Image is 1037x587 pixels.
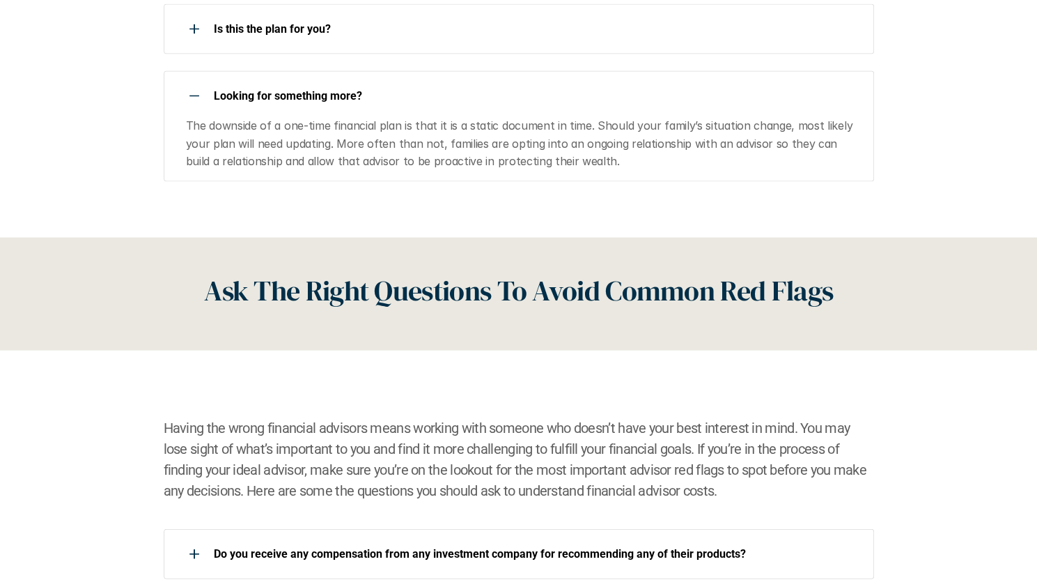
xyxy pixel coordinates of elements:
[164,418,874,501] h2: Having the wrong financial advisors means working with someone who doesn’t have your best interes...
[186,117,857,171] p: The downside of a one-time financial plan is that it is a static document in time. Should your fa...
[214,89,856,102] p: Looking for something more?​
[214,22,856,36] p: Is this the plan for you?​
[204,270,833,312] h2: Ask The Right Questions To Avoid Common Red Flags
[214,547,856,561] p: Do you receive any compensation from any investment company for recommending any of their products?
